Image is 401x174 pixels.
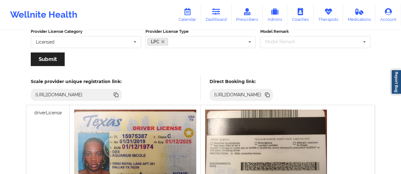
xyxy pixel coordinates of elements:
label: Provider License Type [146,28,256,35]
label: Model Remark [260,28,370,35]
h5: Scale provider unique registration link: [31,79,122,84]
a: Therapists [314,4,343,25]
a: Calendar [174,4,201,25]
a: Coaches [287,4,314,25]
div: Licensed [36,40,55,44]
a: Prescribers [231,4,263,25]
a: Report Bug [391,69,401,94]
div: [URL][DOMAIN_NAME] [212,92,264,98]
a: Dashboard [201,4,231,25]
a: Admins [262,4,287,25]
a: LPC [147,38,168,45]
a: Medications [343,4,376,25]
div: Model Remark [263,38,304,45]
label: Provider License Category [31,28,141,35]
a: Account [375,4,401,25]
button: Submit [31,52,65,66]
div: [URL][DOMAIN_NAME] [33,92,85,98]
h5: Direct Booking link: [210,79,273,84]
